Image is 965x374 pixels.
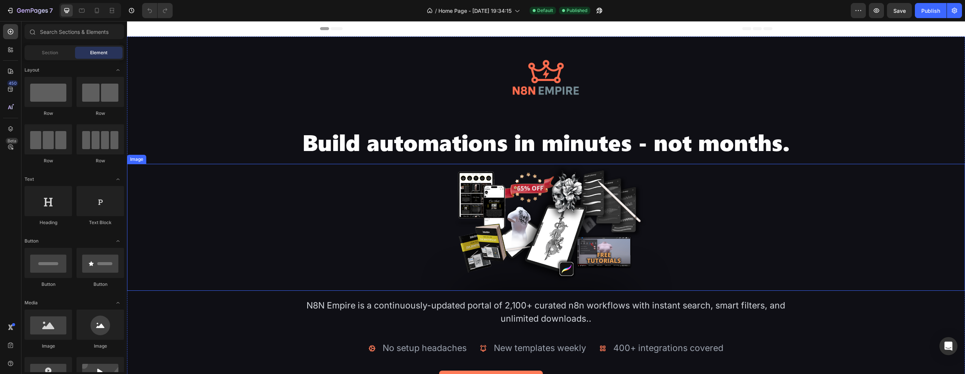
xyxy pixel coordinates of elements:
[112,64,124,76] span: Toggle open
[112,297,124,309] span: Toggle open
[25,299,38,306] span: Media
[90,49,107,56] span: Element
[25,343,72,350] div: Image
[6,138,18,144] div: Beta
[435,7,437,15] span: /
[49,6,53,15] p: 7
[127,21,965,374] iframe: Design area
[168,107,671,135] h2: Build automations in minutes - not months.
[312,350,416,369] button: <p>Get Instant Access</p>
[422,350,525,369] button: <p>Preview The Library</p>
[2,135,18,142] div: Image
[77,343,124,350] div: Image
[893,8,906,14] span: Save
[3,3,56,18] button: 7
[168,277,671,305] div: N8N Empire is a continuously-updated portal of 2,100+ curated n8n workflows with instant search, ...
[25,67,39,73] span: Layout
[567,7,587,14] span: Published
[77,219,124,226] div: Text Block
[25,157,72,164] div: Row
[25,238,38,244] span: Button
[25,219,72,226] div: Heading
[112,235,124,247] span: Toggle open
[293,143,545,270] img: gempages_581521175834788782-770b7c99-d0ef-4066-9074-ba5c2800206b.png
[255,320,340,334] div: No setup headaches
[921,7,940,15] div: Publish
[77,281,124,288] div: Button
[915,3,947,18] button: Publish
[887,3,912,18] button: Save
[77,110,124,117] div: Row
[438,7,512,15] span: Home Page - [DATE] 19:34:15
[25,24,124,39] input: Search Sections & Elements
[42,49,58,56] span: Section
[25,176,34,183] span: Text
[537,7,553,14] span: Default
[142,3,173,18] div: Undo/Redo
[366,320,460,334] div: New templates weekly
[939,337,957,355] div: Open Intercom Messenger
[25,281,72,288] div: Button
[7,80,18,86] div: 450
[77,157,124,164] div: Row
[25,110,72,117] div: Row
[486,320,597,334] div: 400+ integrations covered
[112,173,124,185] span: Toggle open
